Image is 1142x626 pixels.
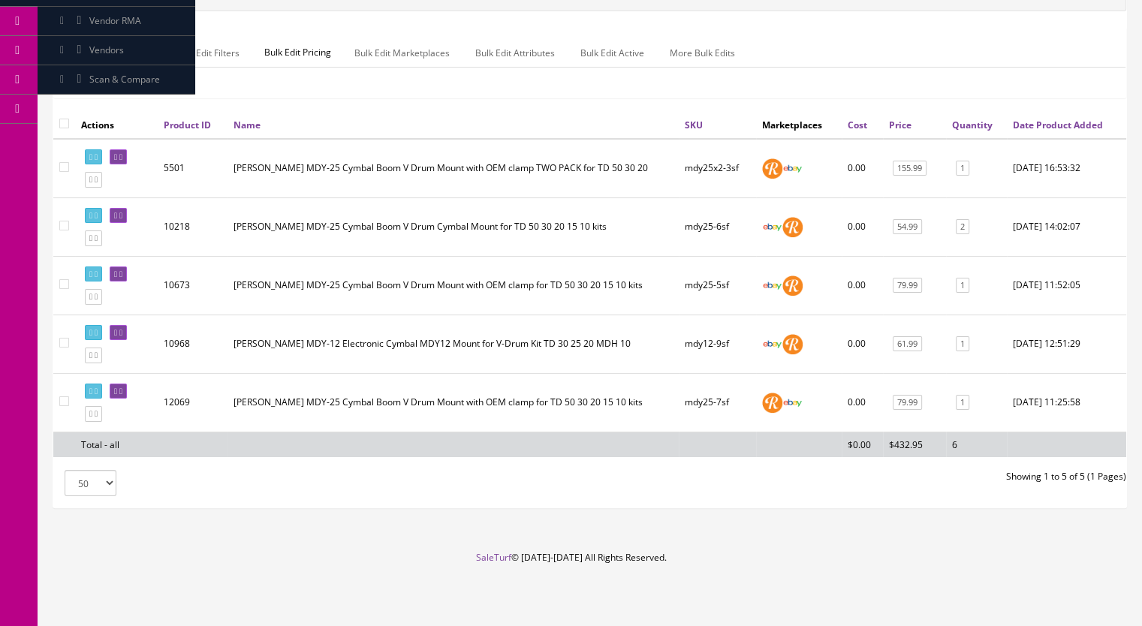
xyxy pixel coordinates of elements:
a: More Bulk Edits [658,38,747,68]
a: Quantity [952,119,993,131]
a: Name [234,119,261,131]
a: 79.99 [893,278,922,293]
a: Scan & Compare [38,65,195,95]
img: ebay [762,217,782,237]
a: 1 [956,278,969,293]
span: Vendor RMA [89,14,141,27]
a: Vendor RMA [38,7,195,36]
td: 2020-09-05 16:53:32 [1007,139,1126,198]
a: Price [889,119,911,131]
img: reverb [762,158,782,179]
a: 54.99 [893,219,922,235]
td: 10673 [158,256,227,315]
td: 2024-05-20 11:52:05 [1007,256,1126,315]
img: ebay [782,158,803,179]
img: ebay [762,275,782,296]
td: Roland MDY-25 Cymbal Boom V Drum Mount with OEM clamp for TD 50 30 20 15 10 kits [227,373,679,432]
td: 0.00 [842,256,883,315]
img: ebay [762,334,782,354]
a: Bulk Edit Marketplaces [342,38,462,68]
td: Roland MDY-25 Cymbal Boom V Drum Cymbal Mount for TD 50 30 20 15 10 kits [227,197,679,256]
td: $0.00 [842,432,883,457]
a: 1 [956,395,969,411]
a: Cost [848,119,867,131]
div: Showing 1 to 5 of 5 (1 Pages) [590,470,1138,483]
span: Bulk Edit Pricing [253,38,342,67]
td: 10218 [158,197,227,256]
td: 10968 [158,315,227,373]
a: Vendors [38,36,195,65]
a: Date Product Added [1013,119,1103,131]
a: 79.99 [893,395,922,411]
td: $432.95 [883,432,946,457]
td: 0.00 [842,373,883,432]
td: 5501 [158,139,227,198]
td: Roland MDY-25 Cymbal Boom V Drum Mount with OEM clamp for TD 50 30 20 15 10 kits [227,256,679,315]
a: 155.99 [893,161,927,176]
td: 6 [946,432,1007,457]
td: mdy25-7sf [679,373,756,432]
img: reverb [782,334,803,354]
img: reverb [762,393,782,413]
td: Roland MDY-25 Cymbal Boom V Drum Mount with OEM clamp TWO PACK for TD 50 30 20 [227,139,679,198]
td: mdy25x2-3sf [679,139,756,198]
th: Actions [75,111,158,138]
td: 2025-08-06 11:25:58 [1007,373,1126,432]
a: SaleTurf [476,551,511,564]
td: 0.00 [842,315,883,373]
th: Marketplaces [756,111,842,138]
a: 1 [956,161,969,176]
span: Vendors [89,44,124,56]
a: 61.99 [893,336,922,352]
td: 0.00 [842,139,883,198]
a: Product ID [164,119,211,131]
a: 1 [956,336,969,352]
td: 0.00 [842,197,883,256]
a: Bulk Edit Active [568,38,656,68]
td: mdy25-5sf [679,256,756,315]
a: Bulk Edit Filters [164,38,252,68]
img: reverb [782,217,803,237]
td: 2024-08-01 12:51:29 [1007,315,1126,373]
td: 2024-02-14 14:02:07 [1007,197,1126,256]
span: Scan & Compare [89,73,160,86]
img: ebay [782,393,803,413]
td: 12069 [158,373,227,432]
td: Total - all [75,432,158,457]
img: reverb [782,275,803,296]
td: Roland MDY-12 Electronic Cymbal MDY12 Mount for V-Drum Kit TD 30 25 20 MDH 10 [227,315,679,373]
a: 2 [956,219,969,235]
a: SKU [685,119,703,131]
td: mdy12-9sf [679,315,756,373]
td: mdy25-6sf [679,197,756,256]
a: Bulk Edit Attributes [463,38,567,68]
